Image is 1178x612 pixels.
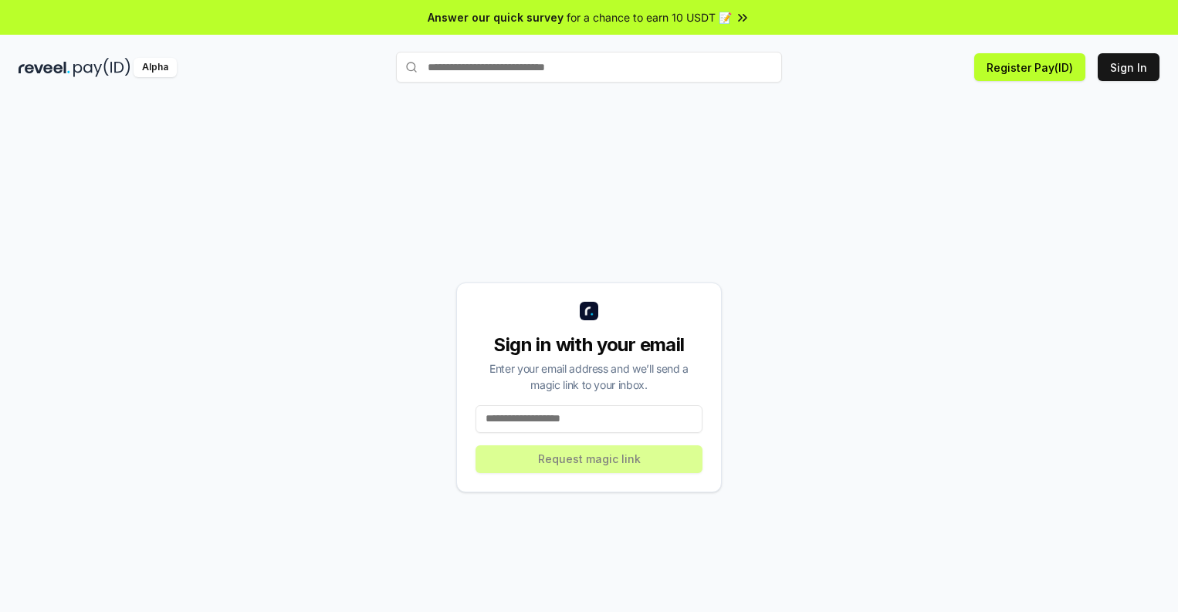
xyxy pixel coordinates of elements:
button: Register Pay(ID) [974,53,1085,81]
button: Sign In [1098,53,1159,81]
div: Sign in with your email [476,333,702,357]
img: pay_id [73,58,130,77]
img: reveel_dark [19,58,70,77]
img: logo_small [580,302,598,320]
div: Alpha [134,58,177,77]
div: Enter your email address and we’ll send a magic link to your inbox. [476,360,702,393]
span: for a chance to earn 10 USDT 📝 [567,9,732,25]
span: Answer our quick survey [428,9,564,25]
